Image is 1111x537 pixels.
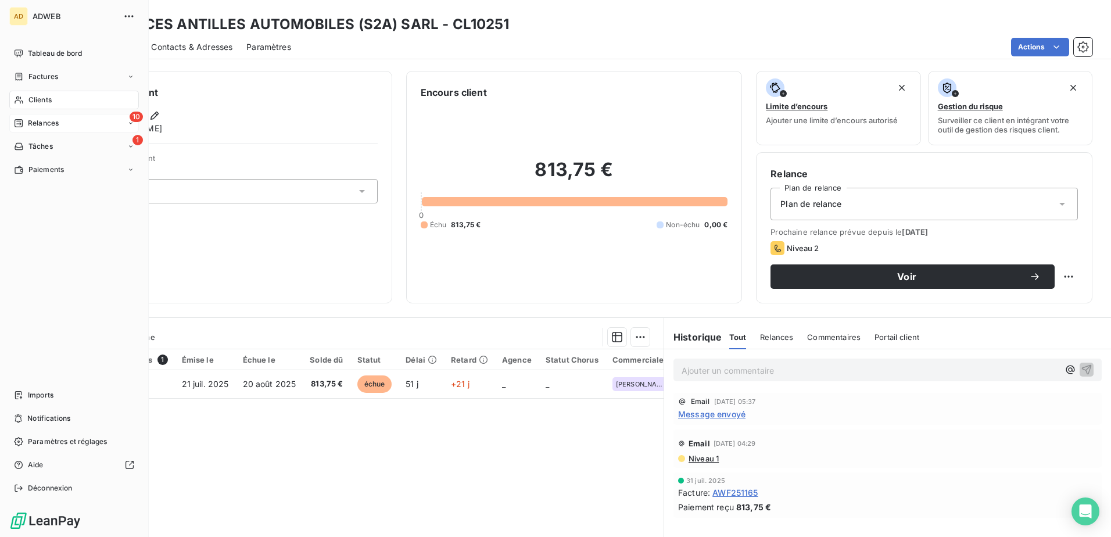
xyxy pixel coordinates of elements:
[421,158,728,193] h2: 813,75 €
[310,378,343,390] span: 813,75 €
[807,332,861,342] span: Commentaires
[9,511,81,530] img: Logo LeanPay
[687,454,719,463] span: Niveau 1
[182,355,229,364] div: Émise le
[784,272,1029,281] span: Voir
[28,460,44,470] span: Aide
[28,141,53,152] span: Tâches
[689,439,710,448] span: Email
[27,413,70,424] span: Notifications
[780,198,841,210] span: Plan de relance
[130,112,143,122] span: 10
[102,14,510,35] h3: SERVICES ANTILLES AUTOMOBILES (S2A) SARL - CL10251
[28,436,107,447] span: Paramètres et réglages
[938,102,1003,111] span: Gestion du risque
[612,355,671,364] div: Commerciale
[243,379,296,389] span: 20 août 2025
[787,244,819,253] span: Niveau 2
[246,41,291,53] span: Paramètres
[451,379,470,389] span: +21 j
[28,71,58,82] span: Factures
[704,220,727,230] span: 0,00 €
[691,398,709,405] span: Email
[678,486,710,499] span: Facture :
[33,12,116,21] span: ADWEB
[736,501,771,513] span: 813,75 €
[756,71,920,145] button: Limite d’encoursAjouter une limite d’encours autorisé
[714,440,756,447] span: [DATE] 04:29
[132,135,143,145] span: 1
[28,95,52,105] span: Clients
[451,355,488,364] div: Retard
[94,153,378,170] span: Propriétés Client
[766,116,898,125] span: Ajouter une limite d’encours autorisé
[28,164,64,175] span: Paiements
[157,355,168,365] span: 1
[938,116,1083,134] span: Surveiller ce client en intégrant votre outil de gestion des risques client.
[902,227,928,237] span: [DATE]
[766,102,827,111] span: Limite d’encours
[712,486,758,499] span: AWF251165
[28,390,53,400] span: Imports
[406,355,437,364] div: Délai
[760,332,793,342] span: Relances
[729,332,747,342] span: Tout
[406,379,418,389] span: 51 j
[421,85,487,99] h6: Encours client
[357,375,392,393] span: échue
[875,332,919,342] span: Portail client
[546,355,598,364] div: Statut Chorus
[1071,497,1099,525] div: Open Intercom Messenger
[666,220,700,230] span: Non-échu
[502,379,506,389] span: _
[357,355,392,364] div: Statut
[678,501,734,513] span: Paiement reçu
[70,85,378,99] h6: Informations client
[678,408,746,420] span: Message envoyé
[28,118,59,128] span: Relances
[9,456,139,474] a: Aide
[28,483,73,493] span: Déconnexion
[243,355,296,364] div: Échue le
[419,210,424,220] span: 0
[686,477,725,484] span: 31 juil. 2025
[664,330,722,344] h6: Historique
[9,7,28,26] div: AD
[714,398,756,405] span: [DATE] 05:37
[928,71,1092,145] button: Gestion du risqueSurveiller ce client en intégrant votre outil de gestion des risques client.
[770,264,1055,289] button: Voir
[770,227,1078,237] span: Prochaine relance prévue depuis le
[502,355,532,364] div: Agence
[770,167,1078,181] h6: Relance
[546,379,549,389] span: _
[451,220,481,230] span: 813,75 €
[310,355,343,364] div: Solde dû
[1011,38,1069,56] button: Actions
[182,379,229,389] span: 21 juil. 2025
[430,220,447,230] span: Échu
[28,48,82,59] span: Tableau de bord
[616,381,667,388] span: [PERSON_NAME]
[151,41,232,53] span: Contacts & Adresses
